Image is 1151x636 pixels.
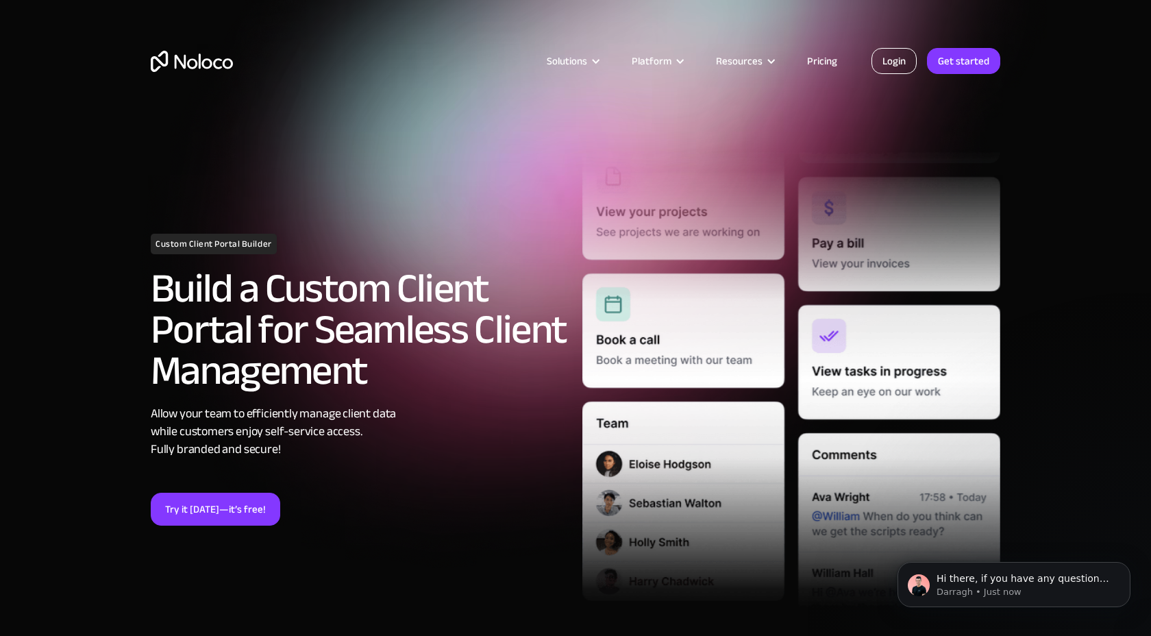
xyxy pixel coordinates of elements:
div: Solutions [530,52,615,70]
iframe: Intercom notifications message [877,533,1151,629]
a: Try it [DATE]—it’s free! [151,493,280,526]
a: Pricing [790,52,854,70]
a: home [151,51,233,72]
h2: Build a Custom Client Portal for Seamless Client Management [151,268,569,391]
div: Solutions [547,52,587,70]
div: Allow your team to efficiently manage client data while customers enjoy self-service access. Full... [151,405,569,458]
a: Login [871,48,917,74]
div: Platform [615,52,699,70]
a: Get started [927,48,1000,74]
div: Resources [716,52,763,70]
div: Resources [699,52,790,70]
h1: Custom Client Portal Builder [151,234,277,254]
div: Platform [632,52,671,70]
